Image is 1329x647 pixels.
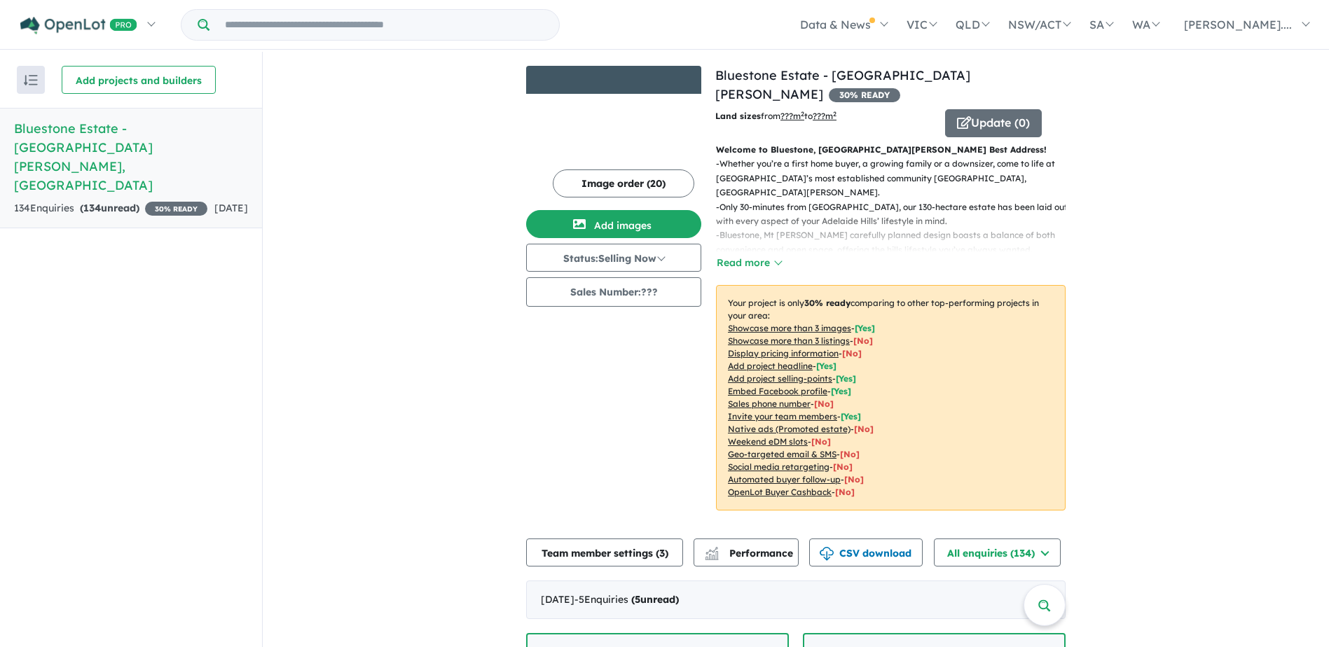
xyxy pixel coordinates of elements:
button: Add projects and builders [62,66,216,94]
u: Add project selling-points [728,373,832,384]
a: Bluestone Estate - [GEOGRAPHIC_DATA][PERSON_NAME] [715,67,970,102]
span: [No] [833,461,853,472]
img: line-chart.svg [705,547,718,555]
span: [ No ] [814,398,834,409]
span: [PERSON_NAME].... [1184,18,1292,32]
p: - Whether you’re a first home buyer, a growing family or a downsizer, come to life at [GEOGRAPHIC... [716,157,1077,200]
u: OpenLot Buyer Cashback [728,487,832,497]
span: [No] [854,424,874,434]
span: [ Yes ] [836,373,856,384]
span: [ Yes ] [855,323,875,333]
span: - 5 Enquir ies [574,593,679,606]
b: Land sizes [715,111,761,121]
u: Sales phone number [728,398,811,409]
button: Update (0) [945,109,1042,137]
button: Sales Number:??? [526,277,701,307]
button: Performance [694,538,799,566]
span: [ Yes ] [841,411,861,422]
img: Openlot PRO Logo White [20,17,137,34]
button: Image order (20) [553,169,694,197]
h5: Bluestone Estate - [GEOGRAPHIC_DATA][PERSON_NAME] , [GEOGRAPHIC_DATA] [14,119,248,195]
button: All enquiries (134) [934,538,1061,566]
img: download icon [820,547,834,561]
span: [DATE] [214,202,248,214]
input: Try estate name, suburb, builder or developer [212,10,556,40]
u: ???m [813,111,836,121]
button: Add images [526,210,701,238]
span: [No] [840,449,860,459]
u: Automated buyer follow-up [728,474,841,485]
u: Invite your team members [728,411,837,422]
p: Welcome to Bluestone, [GEOGRAPHIC_DATA][PERSON_NAME] Best Address! [716,143,1066,157]
span: 5 [635,593,640,606]
span: 30 % READY [145,202,207,216]
button: Status:Selling Now [526,244,701,272]
span: [No] [835,487,855,497]
u: ??? m [780,111,804,121]
span: 30 % READY [829,88,900,102]
span: [ No ] [853,335,873,346]
button: Team member settings (3) [526,538,683,566]
p: from [715,109,935,123]
span: Performance [707,547,793,559]
strong: ( unread) [631,593,679,606]
u: Showcase more than 3 images [728,323,851,333]
b: 30 % ready [804,298,851,308]
p: Your project is only comparing to other top-performing projects in your area: - - - - - - - - - -... [716,285,1066,510]
sup: 2 [801,110,804,118]
p: - Only 30-minutes from [GEOGRAPHIC_DATA], our 130-hectare estate has been laid out with every asp... [716,200,1077,229]
span: [ Yes ] [831,386,851,396]
u: Showcase more than 3 listings [728,335,850,346]
span: 3 [659,547,665,559]
u: Embed Facebook profile [728,386,827,396]
span: 134 [83,202,101,214]
u: Display pricing information [728,348,839,359]
u: Social media retargeting [728,461,829,472]
p: - Bluestone, Mt [PERSON_NAME] carefully planned design boasts a balance of both convenience and o... [716,228,1077,257]
strong: ( unread) [80,202,139,214]
img: bar-chart.svg [705,551,719,560]
span: [ No ] [842,348,862,359]
div: 134 Enquir ies [14,200,207,217]
span: [ Yes ] [816,361,836,371]
u: Geo-targeted email & SMS [728,449,836,459]
span: [No] [844,474,864,485]
u: Weekend eDM slots [728,436,808,447]
button: CSV download [809,538,923,566]
u: Add project headline [728,361,813,371]
button: Read more [716,255,782,271]
sup: 2 [833,110,836,118]
div: [DATE] [526,580,1066,620]
span: [No] [811,436,831,447]
img: sort.svg [24,75,38,85]
span: to [804,111,836,121]
u: Native ads (Promoted estate) [728,424,851,434]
